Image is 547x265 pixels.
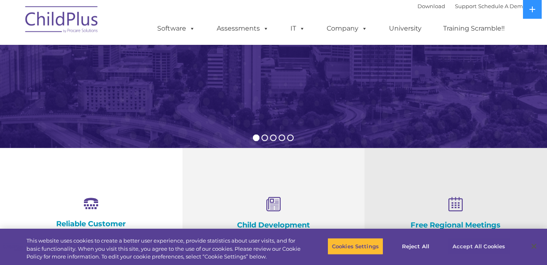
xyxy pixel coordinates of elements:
[282,20,313,37] a: IT
[21,0,103,41] img: ChildPlus by Procare Solutions
[41,219,142,237] h4: Reliable Customer Support
[448,238,510,255] button: Accept All Cookies
[455,3,477,9] a: Support
[319,20,376,37] a: Company
[149,20,203,37] a: Software
[113,54,138,60] span: Last name
[390,238,441,255] button: Reject All
[26,237,301,261] div: This website uses cookies to create a better user experience, provide statistics about user visit...
[405,221,506,230] h4: Free Regional Meetings
[417,3,445,9] a: Download
[381,20,430,37] a: University
[417,3,526,9] font: |
[525,237,543,255] button: Close
[327,238,383,255] button: Cookies Settings
[478,3,526,9] a: Schedule A Demo
[113,87,148,93] span: Phone number
[223,221,324,238] h4: Child Development Assessments in ChildPlus
[209,20,277,37] a: Assessments
[435,20,513,37] a: Training Scramble!!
